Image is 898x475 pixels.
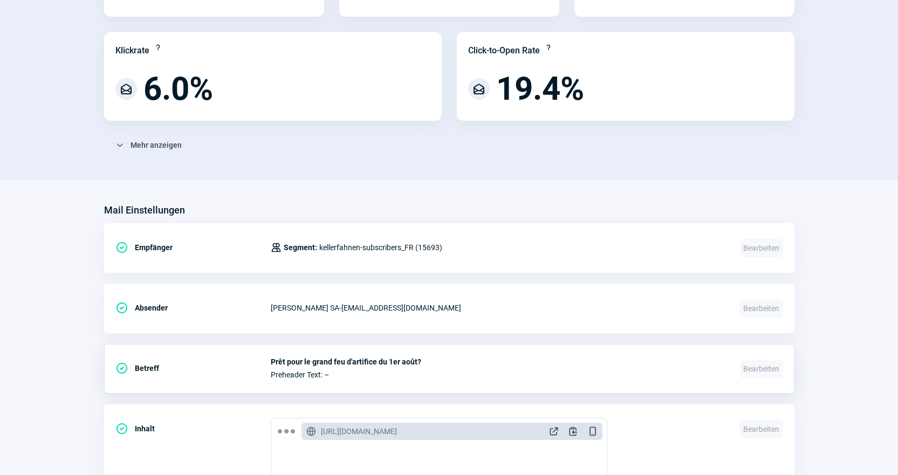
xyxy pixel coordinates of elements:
div: Inhalt [115,418,271,439]
div: [PERSON_NAME] SA - [EMAIL_ADDRESS][DOMAIN_NAME] [271,297,727,319]
div: Klickrate [115,44,149,57]
span: Preheader Text: – [271,370,727,379]
div: Empfänger [115,237,271,258]
button: Mehr anzeigen [104,136,193,154]
span: Bearbeiten [740,299,783,318]
span: Bearbeiten [740,420,783,438]
span: Segment: [284,241,317,254]
h3: Mail Einstellungen [104,202,185,219]
span: Mehr anzeigen [131,136,182,154]
span: Prêt pour le grand feu d'artifice du 1er août? [271,357,727,366]
span: 19.4% [496,73,584,105]
div: Absender [115,297,271,319]
span: [URL][DOMAIN_NAME] [321,426,397,437]
span: Bearbeiten [740,360,783,378]
div: kellerfahnen-subscribers_FR (15693) [271,237,442,258]
div: Betreff [115,357,271,379]
span: Bearbeiten [740,239,783,257]
div: Click-to-Open Rate [468,44,540,57]
span: 6.0% [143,73,213,105]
